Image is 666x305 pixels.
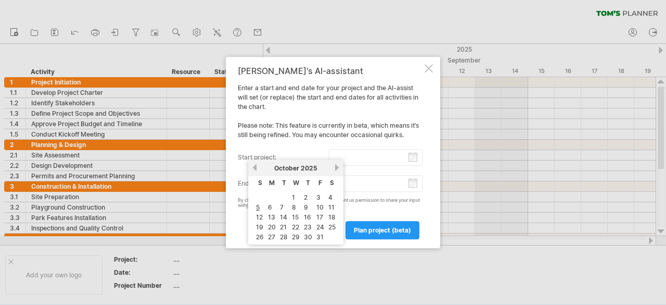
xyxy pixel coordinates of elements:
[327,212,337,222] a: 18
[330,179,334,187] span: Saturday
[291,202,297,212] a: 8
[303,222,313,232] a: 23
[238,66,422,76] div: [PERSON_NAME]'s AI-assistant
[306,179,310,187] span: Thursday
[303,232,313,242] a: 30
[279,222,288,232] a: 21
[267,212,276,222] a: 13
[255,232,265,242] a: 26
[267,232,276,242] a: 27
[269,179,275,187] span: Monday
[279,232,289,242] a: 28
[333,164,341,172] a: next
[327,202,336,212] a: 11
[255,222,264,232] a: 19
[354,226,411,234] span: plan project (beta)
[255,202,261,212] a: 5
[315,192,322,202] a: 3
[291,222,300,232] a: 22
[291,192,296,202] a: 1
[315,222,325,232] a: 24
[291,232,301,242] a: 29
[258,179,262,187] span: Sunday
[251,164,259,172] a: previous
[301,164,317,172] span: 2025
[293,179,299,187] span: Wednesday
[327,192,334,202] a: 4
[282,179,286,187] span: Tuesday
[345,221,419,239] a: plan project (beta)
[274,164,299,172] span: October
[315,202,325,212] a: 10
[279,202,285,212] a: 7
[279,212,288,222] a: 14
[303,212,312,222] a: 16
[315,232,325,242] a: 31
[238,175,329,192] label: end project:
[255,212,264,222] a: 12
[303,202,309,212] a: 9
[315,212,324,222] a: 17
[267,222,277,232] a: 20
[238,66,422,239] div: Enter a start and end date for your project and the AI-assist will set (or replace) the start and...
[238,198,422,209] div: By clicking the 'plan project (beta)' button you grant us permission to share your input with for...
[247,203,263,209] a: OpenAI
[303,192,309,202] a: 2
[238,149,329,166] label: start project:
[291,212,300,222] a: 15
[318,179,322,187] span: Friday
[327,222,337,232] a: 25
[267,202,273,212] a: 6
